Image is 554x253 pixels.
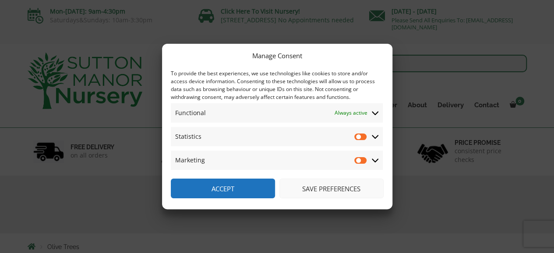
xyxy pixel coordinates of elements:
div: To provide the best experiences, we use technologies like cookies to store and/or access device i... [171,70,383,101]
button: Accept [171,179,275,198]
span: Marketing [175,155,205,165]
div: Manage Consent [252,50,302,61]
summary: Marketing [171,151,383,170]
span: Statistics [175,131,201,142]
span: Always active [335,108,367,118]
summary: Statistics [171,127,383,146]
summary: Functional Always active [171,103,383,123]
button: Save preferences [279,179,384,198]
span: Functional [175,108,206,118]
